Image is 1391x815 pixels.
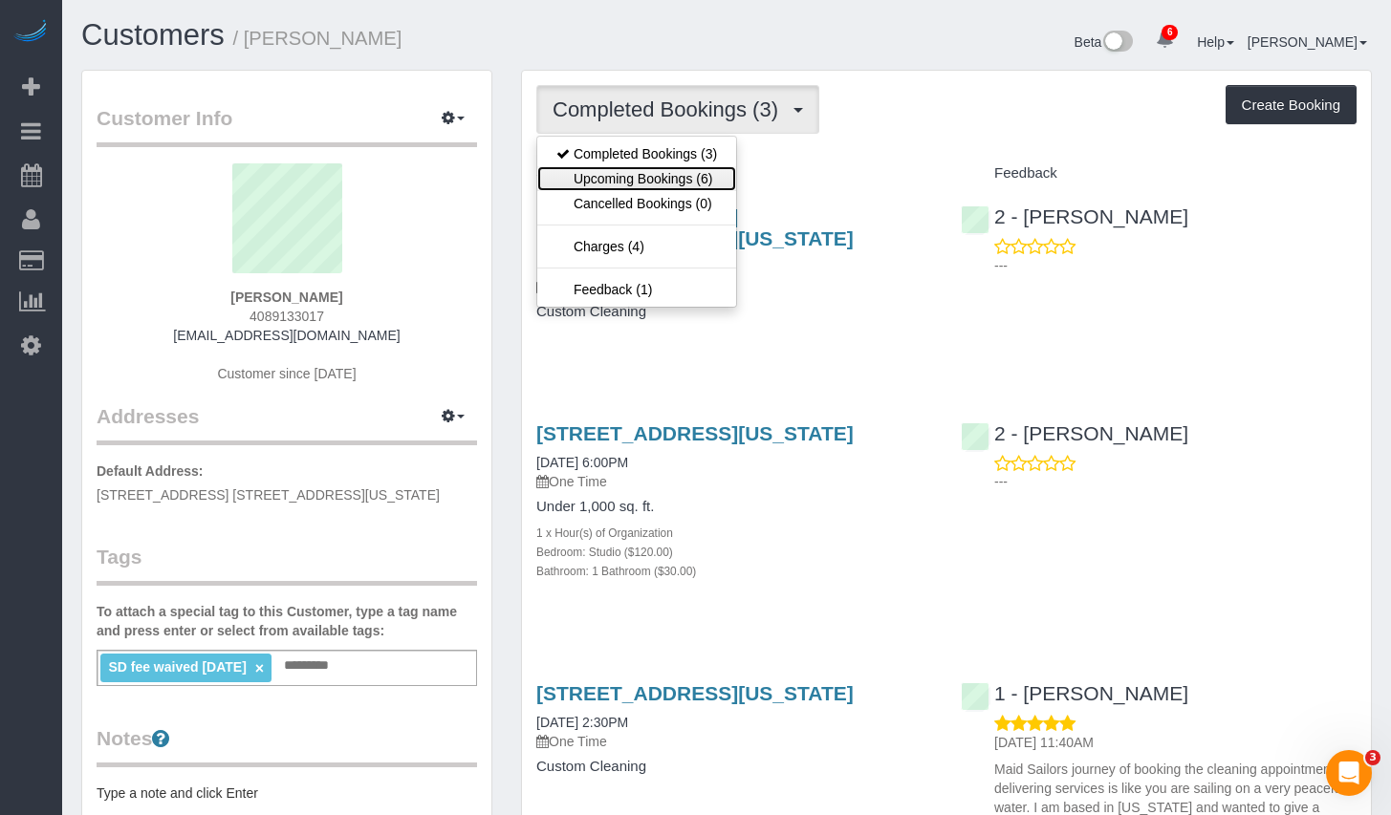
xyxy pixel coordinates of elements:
span: 6 [1162,25,1178,40]
p: One Time [536,472,932,491]
legend: Notes [97,724,477,767]
a: [DATE] 6:00PM [536,455,628,470]
a: Completed Bookings (3) [537,141,736,166]
a: [STREET_ADDRESS][US_STATE] [536,422,854,444]
legend: Tags [97,543,477,586]
span: Customer since [DATE] [217,366,356,381]
a: × [255,660,264,676]
a: 1 - [PERSON_NAME] [961,682,1188,704]
h4: Under 1,000 sq. ft. [536,499,932,515]
a: [PERSON_NAME] [1248,34,1367,50]
small: Bedroom: Studio ($120.00) [536,546,673,559]
a: 6 [1146,19,1184,61]
p: [DATE] 11:40AM [994,733,1357,752]
strong: [PERSON_NAME] [230,290,342,305]
a: Customers [81,18,225,52]
a: 2 - [PERSON_NAME] [961,205,1188,227]
img: New interface [1101,31,1133,55]
span: Completed Bookings (3) [553,97,788,121]
button: Create Booking [1226,85,1357,125]
a: Feedback (1) [537,277,736,302]
img: Automaid Logo [11,19,50,46]
label: To attach a special tag to this Customer, type a tag name and press enter or select from availabl... [97,602,477,640]
small: Bathroom: 1 Bathroom ($30.00) [536,565,696,578]
a: 2 - [PERSON_NAME] [961,422,1188,444]
p: --- [994,256,1357,275]
a: [STREET_ADDRESS][US_STATE] [536,682,854,704]
iframe: Intercom live chat [1326,750,1372,796]
label: Default Address: [97,461,204,481]
h4: Feedback [961,165,1357,182]
legend: Customer Info [97,104,477,147]
p: One Time [536,732,932,751]
h4: Custom Cleaning [536,759,932,775]
span: SD fee waived [DATE] [108,659,246,675]
h4: Custom Cleaning [536,304,932,320]
a: Upcoming Bookings (6) [537,166,736,191]
a: Charges (4) [537,234,736,259]
span: 4089133017 [250,309,324,324]
a: Help [1197,34,1234,50]
a: [EMAIL_ADDRESS][DOMAIN_NAME] [173,328,400,343]
a: [DATE] 2:30PM [536,715,628,730]
a: Beta [1075,34,1134,50]
small: 1 x Hour(s) of Organization [536,526,673,540]
pre: Type a note and click Enter [97,783,477,803]
button: Completed Bookings (3) [536,85,819,134]
span: 3 [1365,750,1380,765]
small: / [PERSON_NAME] [233,28,402,49]
a: Cancelled Bookings (0) [537,191,736,216]
p: --- [994,472,1357,491]
span: [STREET_ADDRESS] [STREET_ADDRESS][US_STATE] [97,487,440,503]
